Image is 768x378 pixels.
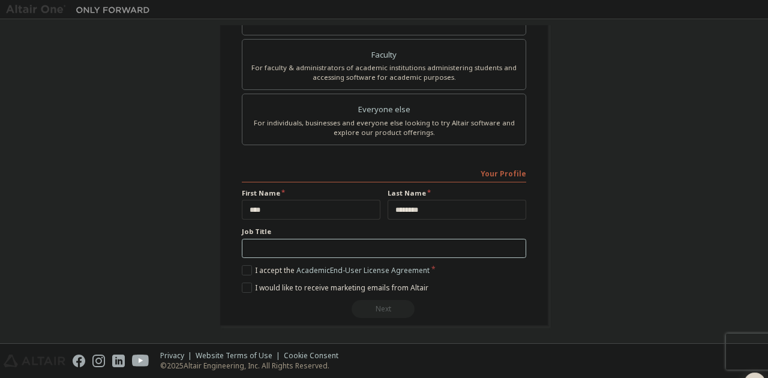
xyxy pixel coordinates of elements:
[296,265,430,275] a: Academic End-User License Agreement
[92,355,105,367] img: instagram.svg
[4,355,65,367] img: altair_logo.svg
[250,47,518,64] div: Faculty
[388,188,526,198] label: Last Name
[284,351,346,361] div: Cookie Consent
[250,118,518,137] div: For individuals, businesses and everyone else looking to try Altair software and explore our prod...
[6,4,156,16] img: Altair One
[160,361,346,371] p: © 2025 Altair Engineering, Inc. All Rights Reserved.
[160,351,196,361] div: Privacy
[242,283,428,293] label: I would like to receive marketing emails from Altair
[132,355,149,367] img: youtube.svg
[242,265,430,275] label: I accept the
[242,227,526,236] label: Job Title
[250,101,518,118] div: Everyone else
[112,355,125,367] img: linkedin.svg
[242,163,526,182] div: Your Profile
[196,351,284,361] div: Website Terms of Use
[242,300,526,318] div: Read and acccept EULA to continue
[73,355,85,367] img: facebook.svg
[250,63,518,82] div: For faculty & administrators of academic institutions administering students and accessing softwa...
[242,188,380,198] label: First Name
